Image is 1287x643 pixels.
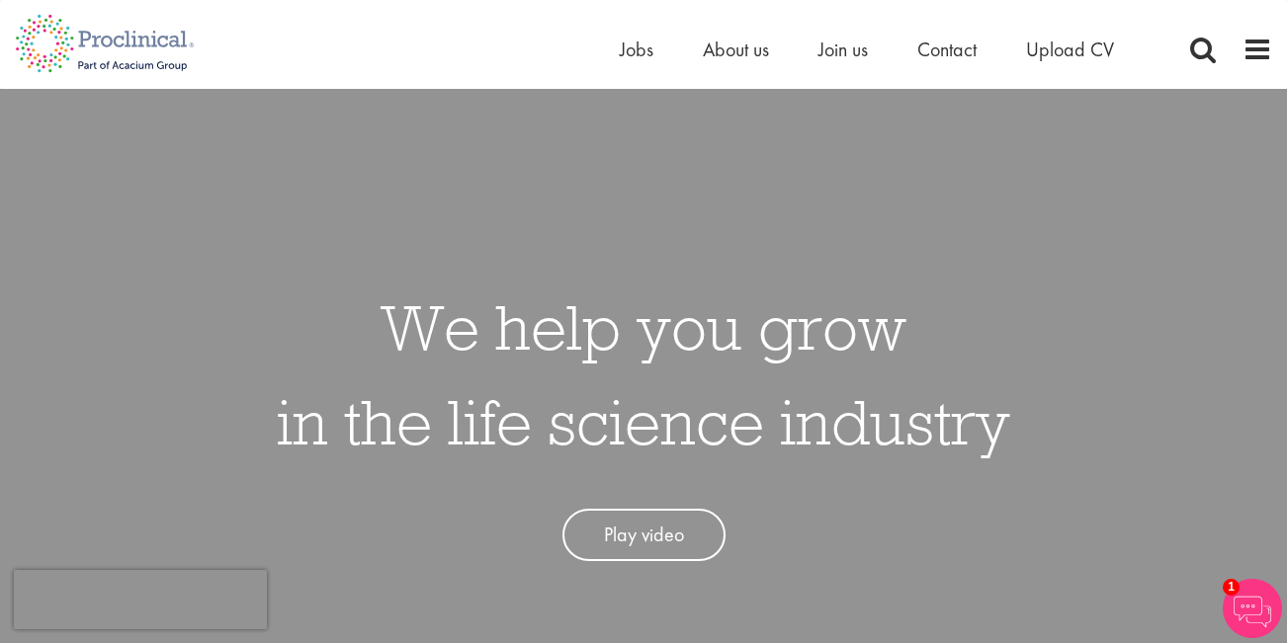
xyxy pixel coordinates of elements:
[277,280,1010,469] h1: We help you grow in the life science industry
[917,37,977,62] a: Contact
[1223,579,1282,638] img: Chatbot
[818,37,868,62] a: Join us
[562,509,726,561] a: Play video
[1026,37,1114,62] a: Upload CV
[1223,579,1240,596] span: 1
[620,37,653,62] a: Jobs
[703,37,769,62] a: About us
